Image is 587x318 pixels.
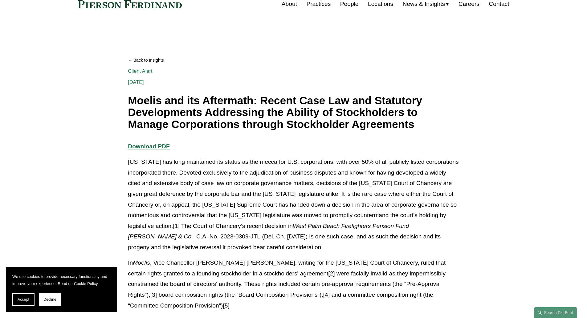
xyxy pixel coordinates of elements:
[74,281,98,286] a: Cookie Policy
[43,297,56,302] span: Decline
[12,293,35,306] button: Accept
[12,273,111,287] p: We use cookies to provide necessary functionality and improve your experience. Read our .
[128,157,459,253] p: [US_STATE] has long maintained its status as the mecca for U.S. corporations, with over 50% of al...
[128,68,152,74] a: Client Alert
[128,258,459,311] p: In , Vice Chancellor [PERSON_NAME] [PERSON_NAME], writing for the [US_STATE] Court of Chancery, r...
[133,259,150,266] em: Moelis
[6,267,117,312] section: Cookie banner
[534,307,577,318] a: Search this site
[128,143,169,150] a: Download PDF
[39,293,61,306] button: Decline
[128,55,459,66] a: Back to Insights
[128,80,144,85] span: [DATE]
[18,297,29,302] span: Accept
[128,95,459,130] h1: Moelis and its Aftermath: Recent Case Law and Statutory Developments Addressing the Ability of St...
